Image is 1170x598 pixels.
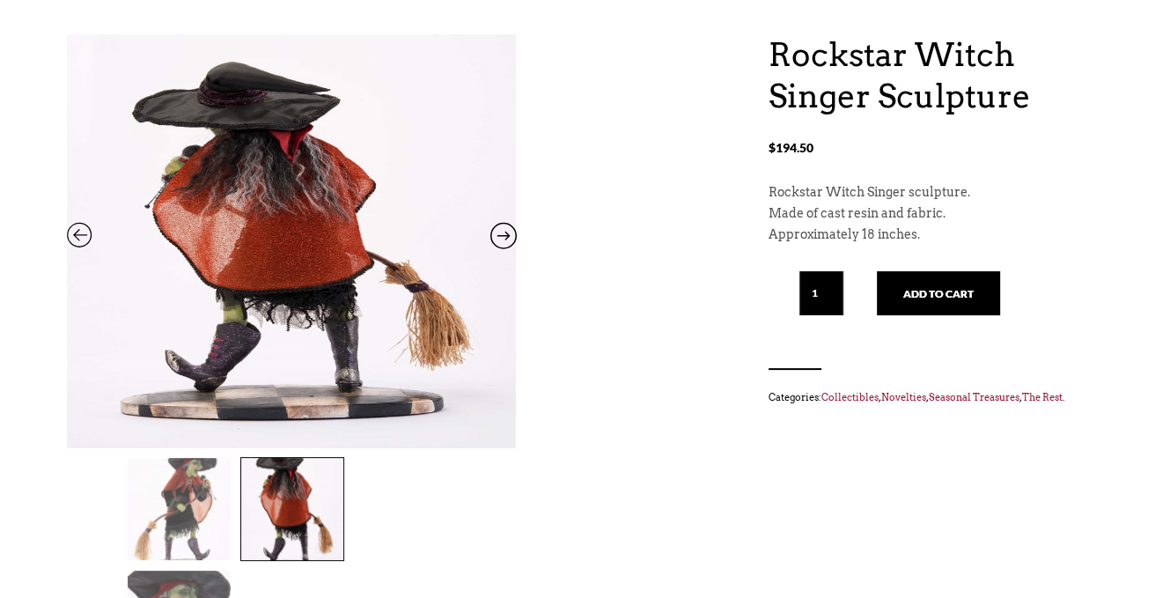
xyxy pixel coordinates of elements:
p: Made of cast resin and fabric. [769,203,1103,225]
a: Seasonal Treasures [929,391,1019,403]
p: Rockstar Witch Singer sculpture. [769,182,1103,203]
a: The Rest [1022,391,1063,403]
a: Novelties [881,391,926,403]
input: Qty [799,271,843,315]
a: Collectibles [821,391,879,403]
p: Approximately 18 inches. [769,225,1103,246]
bdi: 194.50 [769,140,813,155]
button: Add to cart [877,271,1000,315]
span: Categories: , , , . [769,388,1103,407]
span: $ [769,140,776,155]
h1: Rockstar Witch Singer Sculpture [769,34,1103,117]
